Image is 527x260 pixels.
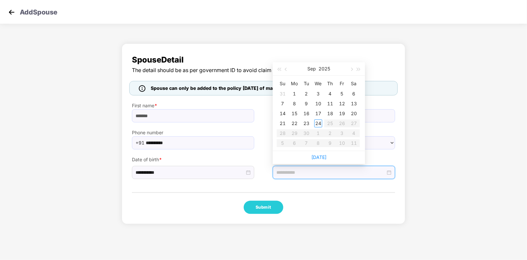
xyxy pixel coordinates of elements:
[311,154,326,160] a: [DATE]
[291,110,298,117] div: 15
[279,119,287,127] div: 21
[289,78,300,89] th: Mo
[279,90,287,98] div: 31
[279,110,287,117] div: 14
[291,119,298,127] div: 22
[336,99,348,109] td: 2025-09-12
[20,7,57,15] p: Add Spouse
[289,89,300,99] td: 2025-09-01
[338,100,346,108] div: 12
[291,90,298,98] div: 1
[312,109,324,118] td: 2025-09-17
[314,119,322,127] div: 24
[308,62,316,75] button: Sep
[312,78,324,89] th: We
[312,118,324,128] td: 2025-09-24
[326,90,334,98] div: 4
[326,100,334,108] div: 11
[136,138,144,148] span: +91
[302,110,310,117] div: 16
[302,100,310,108] div: 9
[314,110,322,117] div: 17
[132,156,254,163] label: Date of birth
[132,54,395,66] span: Spouse Detail
[289,118,300,128] td: 2025-09-22
[300,89,312,99] td: 2025-09-02
[300,118,312,128] td: 2025-09-23
[312,89,324,99] td: 2025-09-03
[291,100,298,108] div: 8
[336,109,348,118] td: 2025-09-19
[319,62,330,75] button: 2025
[324,99,336,109] td: 2025-09-11
[314,100,322,108] div: 10
[324,109,336,118] td: 2025-09-18
[151,85,288,92] span: Spouse can only be added to the policy [DATE] of marriage.
[350,90,358,98] div: 6
[348,99,360,109] td: 2025-09-13
[132,102,254,109] label: First name
[312,99,324,109] td: 2025-09-10
[348,89,360,99] td: 2025-09-06
[289,109,300,118] td: 2025-09-15
[336,78,348,89] th: Fr
[300,109,312,118] td: 2025-09-16
[300,78,312,89] th: Tu
[277,109,289,118] td: 2025-09-14
[336,89,348,99] td: 2025-09-05
[348,78,360,89] th: Sa
[324,78,336,89] th: Th
[314,90,322,98] div: 3
[350,100,358,108] div: 13
[300,99,312,109] td: 2025-09-09
[277,99,289,109] td: 2025-09-07
[289,99,300,109] td: 2025-09-08
[324,89,336,99] td: 2025-09-04
[277,118,289,128] td: 2025-09-21
[132,66,395,74] span: The detail should be as per government ID to avoid claim rejections.
[326,110,334,117] div: 18
[348,109,360,118] td: 2025-09-20
[338,110,346,117] div: 19
[338,90,346,98] div: 5
[7,7,16,17] img: svg+xml;base64,PHN2ZyB4bWxucz0iaHR0cDovL3d3dy53My5vcmcvMjAwMC9zdmciIHdpZHRoPSIzMCIgaGVpZ2h0PSIzMC...
[302,119,310,127] div: 23
[277,78,289,89] th: Su
[139,85,145,92] img: icon
[302,90,310,98] div: 2
[350,110,358,117] div: 20
[277,89,289,99] td: 2025-08-31
[132,129,254,136] label: Phone number
[244,201,283,214] button: Submit
[279,100,287,108] div: 7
